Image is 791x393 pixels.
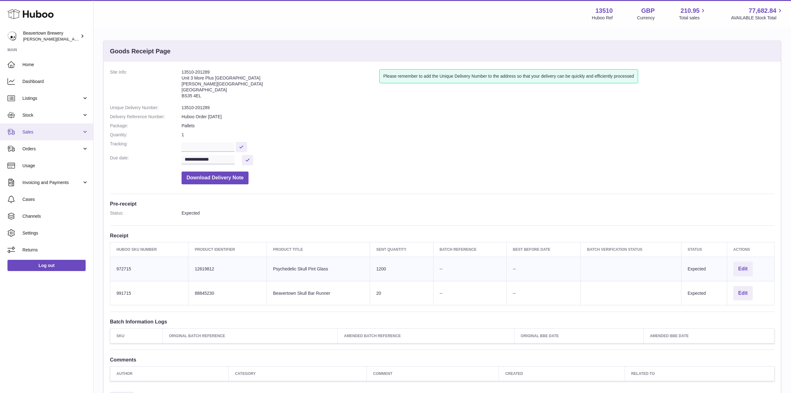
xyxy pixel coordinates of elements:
span: Stock [22,112,82,118]
span: 77,682.84 [749,7,776,15]
dd: Pallets [182,123,774,129]
h3: Goods Receipt Page [110,47,171,56]
a: 210.95 Total sales [679,7,707,21]
th: Author [110,366,229,381]
strong: GBP [641,7,655,15]
dt: Delivery Reference Number: [110,114,182,120]
span: Channels [22,213,88,219]
span: Returns [22,247,88,253]
div: Currency [637,15,655,21]
th: Comment [367,366,499,381]
dt: Tracking: [110,141,182,152]
th: SKU [110,328,163,343]
span: AVAILABLE Stock Total [731,15,784,21]
img: Matthew.McCormack@beavertownbrewery.co.uk [7,32,17,41]
span: Home [22,62,88,68]
th: Status [681,242,727,257]
th: Batch Verification Status [581,242,681,257]
h3: Receipt [110,232,774,239]
td: 1200 [370,257,433,281]
td: Psychedelic Skull Pint Glass [267,257,370,281]
span: Listings [22,95,82,101]
h3: Pre-receipt [110,200,774,207]
span: Sales [22,129,82,135]
th: Amended BBE Date [643,328,774,343]
th: Huboo SKU Number [110,242,188,257]
td: Beavertown Skull Bar Runner [267,281,370,305]
button: Download Delivery Note [182,172,249,184]
td: -- [506,281,580,305]
th: Original BBE Date [514,328,644,343]
dt: Status: [110,210,182,216]
td: 88845230 [188,281,267,305]
td: 991715 [110,281,188,305]
th: Actions [727,242,774,257]
td: -- [433,257,506,281]
strong: 13510 [595,7,613,15]
dd: 13510-201289 [182,105,774,111]
td: Expected [681,281,727,305]
span: Cases [22,196,88,202]
span: 210.95 [680,7,699,15]
th: Product title [267,242,370,257]
th: Sent Quantity [370,242,433,257]
th: Related to [625,366,774,381]
dd: Huboo Order [DATE] [182,114,774,120]
span: Settings [22,230,88,236]
dt: Unique Delivery Number: [110,105,182,111]
span: Total sales [679,15,707,21]
button: Edit [733,262,753,276]
dt: Package: [110,123,182,129]
div: Beavertown Brewery [23,30,79,42]
th: Amended Batch Reference [338,328,514,343]
a: 77,682.84 AVAILABLE Stock Total [731,7,784,21]
span: Usage [22,163,88,169]
h3: Batch Information Logs [110,318,774,325]
dd: Expected [182,210,774,216]
span: Orders [22,146,82,152]
h3: Comments [110,356,774,363]
a: Log out [7,260,86,271]
dt: Due date: [110,155,182,165]
span: [PERSON_NAME][EMAIL_ADDRESS][PERSON_NAME][DOMAIN_NAME] [23,36,158,41]
th: Created [499,366,625,381]
td: 20 [370,281,433,305]
address: 13510-201289 Unit 3 More Plus [GEOGRAPHIC_DATA] [PERSON_NAME][GEOGRAPHIC_DATA] [GEOGRAPHIC_DATA] ... [182,69,379,102]
th: Batch Reference [433,242,506,257]
td: Expected [681,257,727,281]
div: Please remember to add the Unique Delivery Number to the address so that your delivery can be qui... [379,69,638,83]
span: Invoicing and Payments [22,180,82,186]
td: -- [506,257,580,281]
dd: 1 [182,132,774,138]
td: 972715 [110,257,188,281]
span: Dashboard [22,79,88,85]
th: Best Before Date [506,242,580,257]
div: Huboo Ref [592,15,613,21]
dt: Quantity: [110,132,182,138]
th: Category [229,366,367,381]
td: 12619812 [188,257,267,281]
th: Original Batch Reference [163,328,338,343]
th: Product Identifier [188,242,267,257]
td: -- [433,281,506,305]
button: Edit [733,286,753,301]
dt: Site Info: [110,69,182,102]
